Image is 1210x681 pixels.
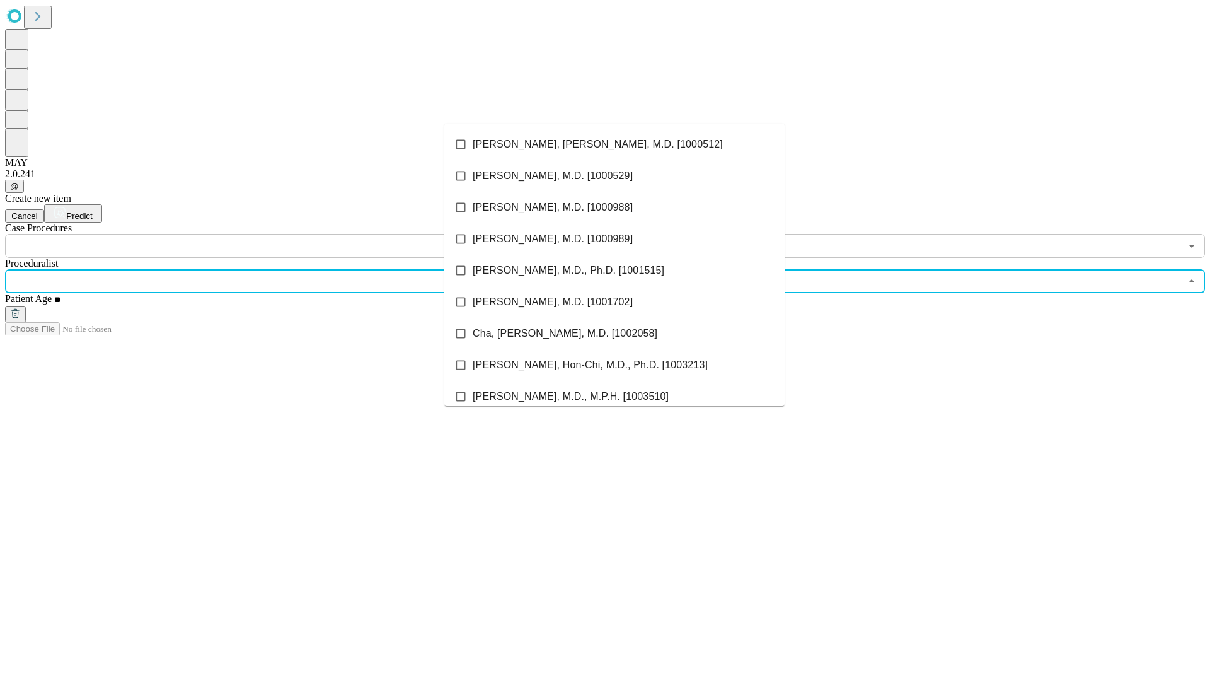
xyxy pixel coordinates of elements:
[473,294,633,310] span: [PERSON_NAME], M.D. [1001702]
[5,157,1205,168] div: MAY
[473,389,669,404] span: [PERSON_NAME], M.D., M.P.H. [1003510]
[44,204,102,223] button: Predict
[1183,272,1201,290] button: Close
[5,209,44,223] button: Cancel
[5,258,58,269] span: Proceduralist
[11,211,38,221] span: Cancel
[5,193,71,204] span: Create new item
[473,263,664,278] span: [PERSON_NAME], M.D., Ph.D. [1001515]
[473,168,633,183] span: [PERSON_NAME], M.D. [1000529]
[473,358,708,373] span: [PERSON_NAME], Hon-Chi, M.D., Ph.D. [1003213]
[5,180,24,193] button: @
[473,200,633,215] span: [PERSON_NAME], M.D. [1000988]
[473,231,633,247] span: [PERSON_NAME], M.D. [1000989]
[5,168,1205,180] div: 2.0.241
[473,326,657,341] span: Cha, [PERSON_NAME], M.D. [1002058]
[5,223,72,233] span: Scheduled Procedure
[10,182,19,191] span: @
[5,293,52,304] span: Patient Age
[1183,237,1201,255] button: Open
[473,137,723,152] span: [PERSON_NAME], [PERSON_NAME], M.D. [1000512]
[66,211,92,221] span: Predict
